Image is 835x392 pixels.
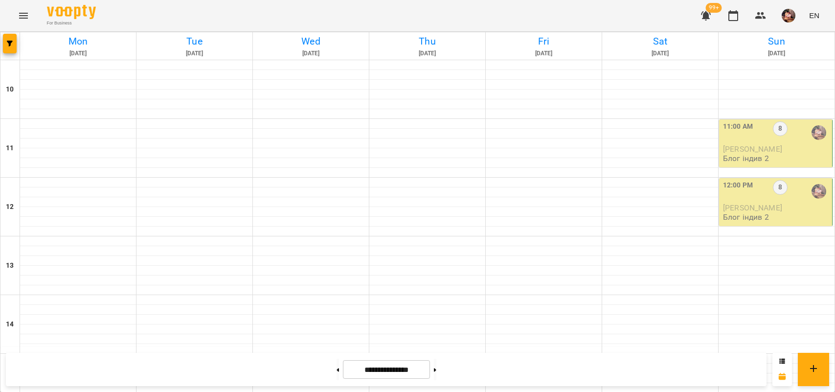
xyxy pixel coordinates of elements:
[773,180,788,195] label: 8
[809,10,819,21] span: EN
[720,49,833,58] h6: [DATE]
[723,203,782,212] span: [PERSON_NAME]
[6,143,14,154] h6: 11
[773,121,788,136] label: 8
[723,180,753,191] label: 12:00 PM
[6,202,14,212] h6: 12
[371,49,484,58] h6: [DATE]
[22,34,135,49] h6: Mon
[138,49,251,58] h6: [DATE]
[47,20,96,26] span: For Business
[812,184,826,199] img: Ілля Петруша
[706,3,722,13] span: 99+
[22,49,135,58] h6: [DATE]
[487,49,600,58] h6: [DATE]
[723,154,769,162] p: Блог індив 2
[138,34,251,49] h6: Tue
[6,260,14,271] h6: 13
[723,144,782,154] span: [PERSON_NAME]
[254,49,367,58] h6: [DATE]
[723,213,769,221] p: Блог індив 2
[6,319,14,330] h6: 14
[720,34,833,49] h6: Sun
[12,4,35,27] button: Menu
[604,49,717,58] h6: [DATE]
[254,34,367,49] h6: Wed
[47,5,96,19] img: Voopty Logo
[782,9,795,23] img: 2a048b25d2e557de8b1a299ceab23d88.jpg
[604,34,717,49] h6: Sat
[805,6,823,24] button: EN
[812,125,826,140] img: Ілля Петруша
[487,34,600,49] h6: Fri
[371,34,484,49] h6: Thu
[723,121,753,132] label: 11:00 AM
[6,84,14,95] h6: 10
